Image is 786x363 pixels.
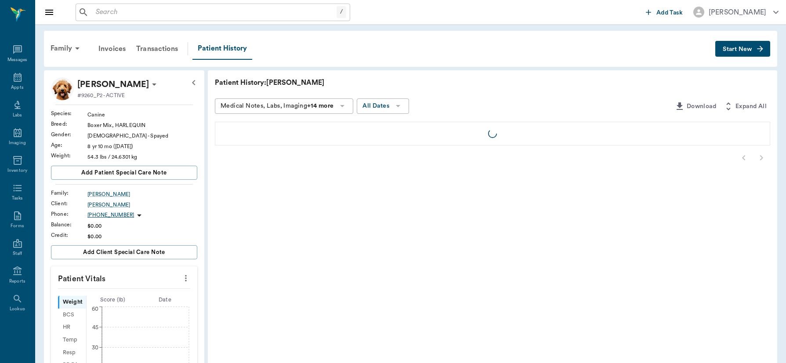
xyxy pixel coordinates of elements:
[671,98,720,115] button: Download
[92,6,337,18] input: Search
[11,84,23,91] div: Appts
[83,247,165,257] span: Add client Special Care Note
[10,306,25,312] div: Lookup
[87,153,197,161] div: 54.3 lbs / 24.6301 kg
[87,111,197,119] div: Canine
[642,4,686,20] button: Add Task
[51,120,87,128] div: Breed :
[51,166,197,180] button: Add patient Special Care Note
[735,101,767,112] span: Expand All
[77,77,149,91] p: [PERSON_NAME]
[87,121,197,129] div: Boxer Mix, HARLEQUIN
[686,4,786,20] button: [PERSON_NAME]
[7,57,28,63] div: Messages
[87,142,197,150] div: 8 yr 10 mo ([DATE])
[715,41,770,57] button: Start New
[77,91,125,99] p: #9260_P2 - ACTIVE
[58,309,86,321] div: BCS
[87,201,197,209] a: [PERSON_NAME]
[139,296,191,304] div: Date
[709,7,766,18] div: [PERSON_NAME]
[11,223,24,229] div: Forms
[337,6,346,18] div: /
[357,98,409,114] button: All Dates
[9,278,25,285] div: Reports
[51,231,87,239] div: Credit :
[13,112,22,119] div: Labs
[92,306,98,312] tspan: 60
[307,103,333,109] b: +14 more
[58,321,86,334] div: HR
[179,271,193,286] button: more
[215,77,478,88] p: Patient History: [PERSON_NAME]
[92,324,98,330] tspan: 45
[87,132,197,140] div: [DEMOGRAPHIC_DATA] - Spayed
[221,101,333,112] div: Medical Notes, Labs, Imaging
[12,195,23,202] div: Tasks
[58,296,86,309] div: Weight
[81,168,167,178] span: Add patient Special Care Note
[51,131,87,138] div: Gender :
[7,167,27,174] div: Inventory
[51,210,87,218] div: Phone :
[93,38,131,59] a: Invoices
[58,334,86,346] div: Temp
[51,266,197,288] p: Patient Vitals
[51,245,197,259] button: Add client Special Care Note
[51,77,74,100] img: Profile Image
[13,250,22,257] div: Staff
[131,38,183,59] a: Transactions
[87,296,139,304] div: Score ( lb )
[51,141,87,149] div: Age :
[87,211,134,219] p: [PHONE_NUMBER]
[51,200,87,207] div: Client :
[192,38,252,60] a: Patient History
[720,98,770,115] button: Expand All
[40,4,58,21] button: Close drawer
[51,152,87,160] div: Weight :
[87,190,197,198] a: [PERSON_NAME]
[9,140,26,146] div: Imaging
[77,77,149,91] div: Riley REYNOLDS
[87,232,197,240] div: $0.00
[51,221,87,229] div: Balance :
[92,345,98,350] tspan: 30
[51,189,87,197] div: Family :
[58,346,86,359] div: Resp
[87,222,197,230] div: $0.00
[45,38,88,59] div: Family
[51,109,87,117] div: Species :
